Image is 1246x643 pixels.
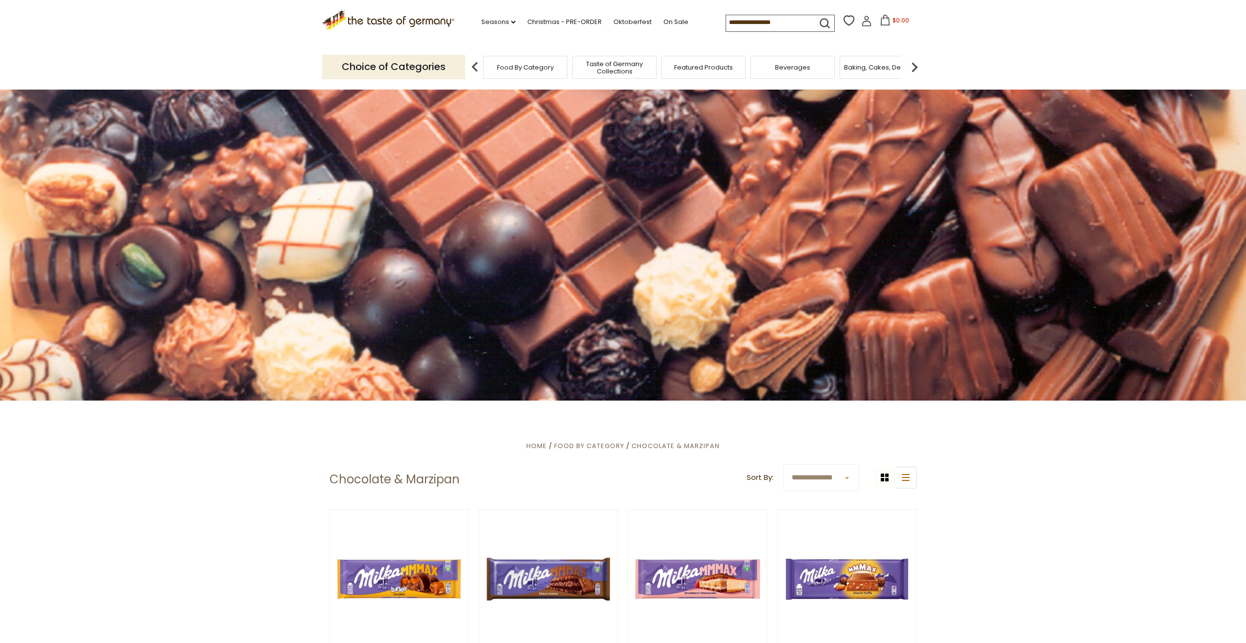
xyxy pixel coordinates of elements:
[329,472,460,487] h1: Chocolate & Marzipan
[322,55,465,79] p: Choice of Categories
[613,17,652,27] a: Oktoberfest
[465,57,485,77] img: previous arrow
[874,15,916,29] button: $0.00
[481,17,516,27] a: Seasons
[844,64,920,71] a: Baking, Cakes, Desserts
[497,64,554,71] a: Food By Category
[663,17,688,27] a: On Sale
[893,16,909,24] span: $0.00
[674,64,733,71] a: Featured Products
[554,441,624,451] a: Food By Category
[526,441,547,451] a: Home
[775,64,810,71] a: Beverages
[575,60,654,75] a: Taste of Germany Collections
[632,441,720,451] a: Chocolate & Marzipan
[527,17,602,27] a: Christmas - PRE-ORDER
[747,472,774,484] label: Sort By:
[905,57,924,77] img: next arrow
